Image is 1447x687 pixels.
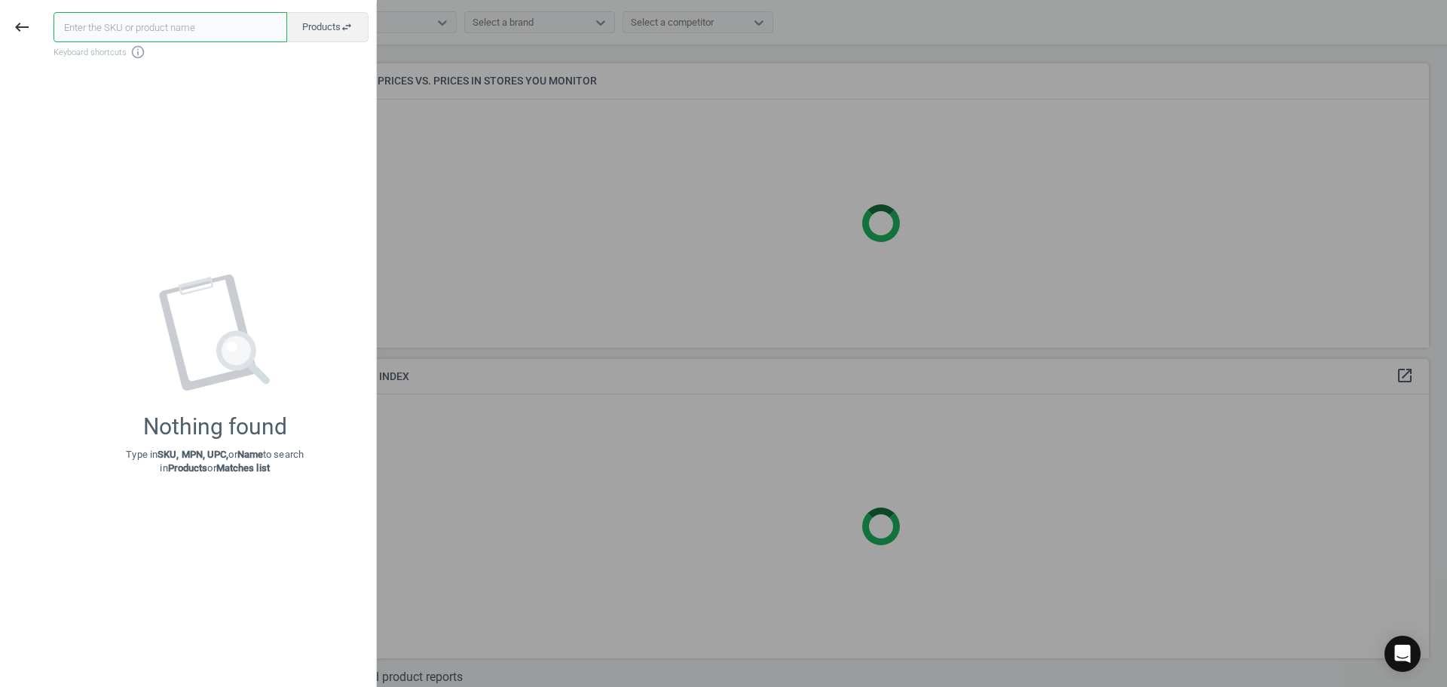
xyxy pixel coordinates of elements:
[130,44,145,60] i: info_outline
[237,449,263,460] strong: Name
[126,448,304,475] p: Type in or to search in or
[158,449,228,460] strong: SKU, MPN, UPC,
[216,462,270,474] strong: Matches list
[54,44,369,60] span: Keyboard shortcuts
[143,413,287,440] div: Nothing found
[13,18,31,36] i: keyboard_backspace
[168,462,208,474] strong: Products
[286,12,369,42] button: Productsswap_horiz
[1384,636,1421,672] div: Open Intercom Messenger
[341,21,353,33] i: swap_horiz
[302,20,353,34] span: Products
[5,10,39,45] button: keyboard_backspace
[54,12,287,42] input: Enter the SKU or product name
